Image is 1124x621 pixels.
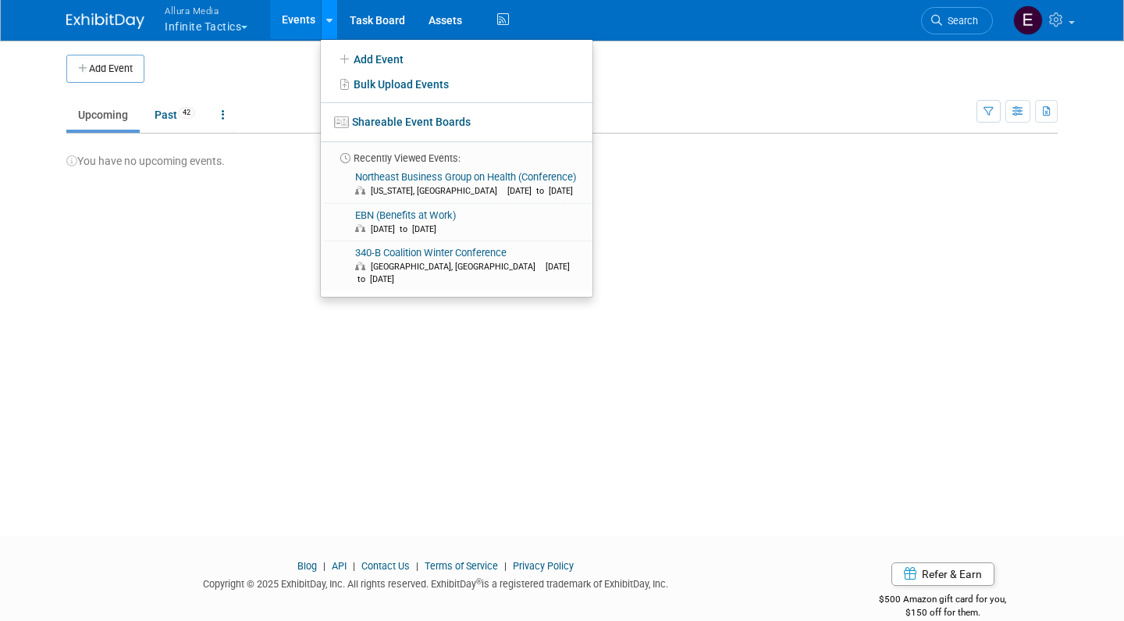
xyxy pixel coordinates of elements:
[143,100,207,130] a: Past42
[827,583,1058,619] div: $500 Amazon gift card for you,
[178,107,195,119] span: 42
[297,560,317,572] a: Blog
[321,141,592,166] li: Recently Viewed Events:
[476,577,482,586] sup: ®
[319,560,329,572] span: |
[332,560,347,572] a: API
[1013,5,1043,35] img: Eric Thompson
[827,606,1058,619] div: $150 off for them.
[66,55,144,83] button: Add Event
[66,100,140,130] a: Upcoming
[507,186,581,196] span: [DATE] to [DATE]
[371,262,543,272] span: [GEOGRAPHIC_DATA], [GEOGRAPHIC_DATA]
[66,573,804,591] div: Copyright © 2025 ExhibitDay, Inc. All rights reserved. ExhibitDay is a registered trademark of Ex...
[66,13,144,29] img: ExhibitDay
[371,186,505,196] span: [US_STATE], [GEOGRAPHIC_DATA]
[942,15,978,27] span: Search
[371,224,444,234] span: [DATE] to [DATE]
[361,560,410,572] a: Contact Us
[66,155,225,167] span: You have no upcoming events.
[412,560,422,572] span: |
[321,72,592,97] a: Bulk Upload Events
[500,560,510,572] span: |
[165,2,247,19] span: Allura Media
[334,116,349,128] img: seventboard-3.png
[325,241,586,291] a: 340-B Coalition Winter Conference [GEOGRAPHIC_DATA], [GEOGRAPHIC_DATA] [DATE] to [DATE]
[325,166,586,203] a: Northeast Business Group on Health (Conference) [US_STATE], [GEOGRAPHIC_DATA] [DATE] to [DATE]
[921,7,993,34] a: Search
[891,562,994,586] a: Refer & Earn
[321,108,592,136] a: Shareable Event Boards
[321,45,592,72] a: Add Event
[513,560,574,572] a: Privacy Policy
[425,560,498,572] a: Terms of Service
[325,204,586,241] a: EBN (Benefits at Work) [DATE] to [DATE]
[349,560,359,572] span: |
